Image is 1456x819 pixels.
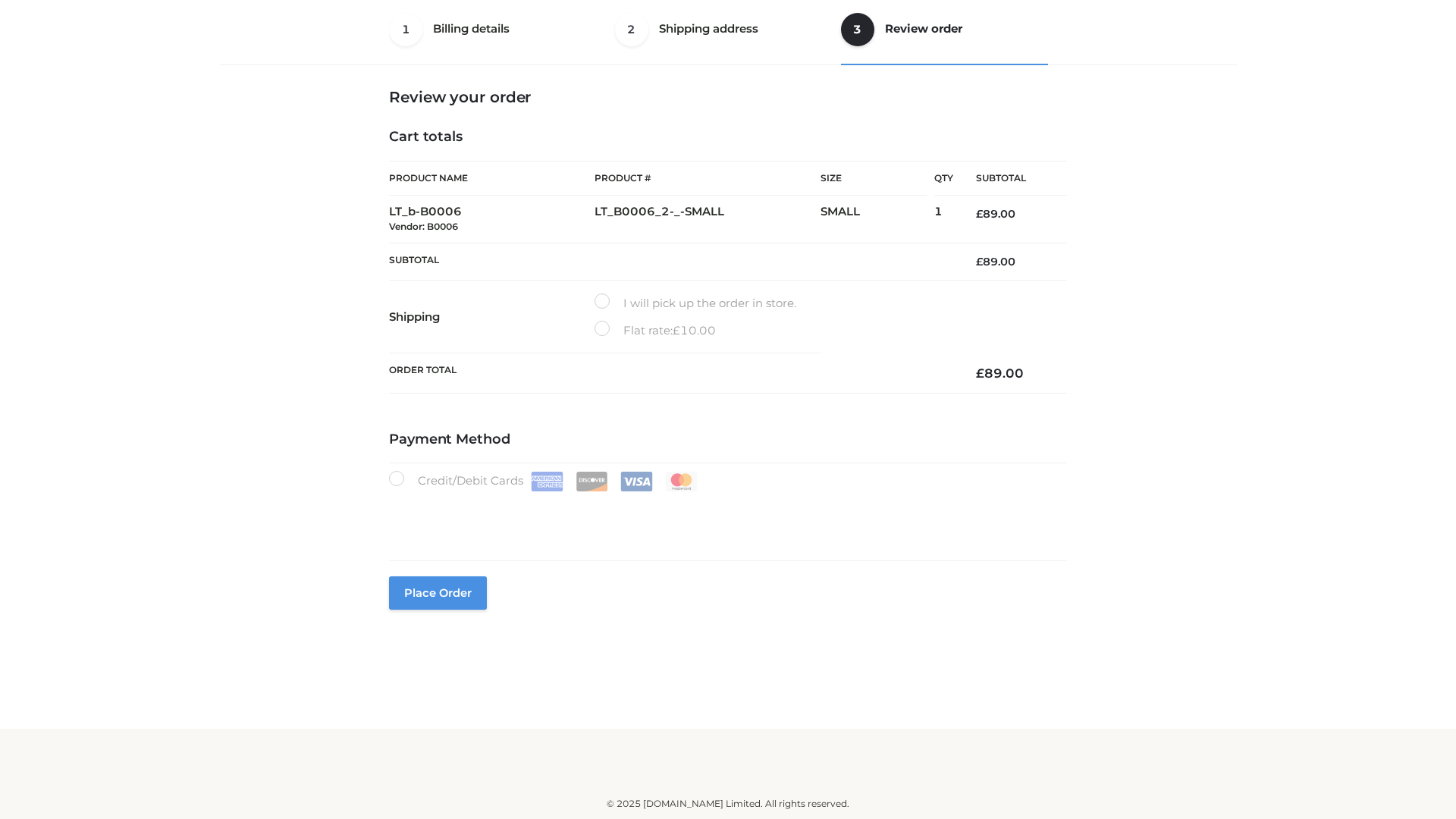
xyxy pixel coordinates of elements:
[673,323,680,337] span: £
[821,196,934,243] td: SMALL
[389,243,953,280] th: Subtotal
[576,472,608,491] img: Discover
[389,161,595,196] th: Product Name
[673,323,716,337] bdi: 10.00
[389,129,1067,146] h4: Cart totals
[531,472,563,491] img: Amex
[389,88,1067,106] h3: Review your order
[665,472,698,491] img: Mastercard
[976,255,983,268] span: £
[934,196,953,243] td: 1
[389,431,1067,448] h4: Payment Method
[595,161,821,196] th: Product #
[389,281,595,353] th: Shipping
[620,472,653,491] img: Visa
[389,471,699,491] label: Credit/Debit Cards
[595,321,716,340] label: Flat rate:
[953,162,1067,196] th: Subtotal
[976,255,1015,268] bdi: 89.00
[386,488,1064,544] iframe: Secure payment input frame
[225,796,1231,811] div: © 2025 [DOMAIN_NAME] Limited. All rights reserved.
[389,221,458,232] small: Vendor: B0006
[976,366,1024,381] bdi: 89.00
[821,162,927,196] th: Size
[976,366,984,381] span: £
[389,196,595,243] td: LT_b-B0006
[595,196,821,243] td: LT_B0006_2-_-SMALL
[934,161,953,196] th: Qty
[976,207,1015,221] bdi: 89.00
[595,293,796,313] label: I will pick up the order in store.
[389,576,487,610] button: Place order
[389,353,953,394] th: Order Total
[976,207,983,221] span: £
